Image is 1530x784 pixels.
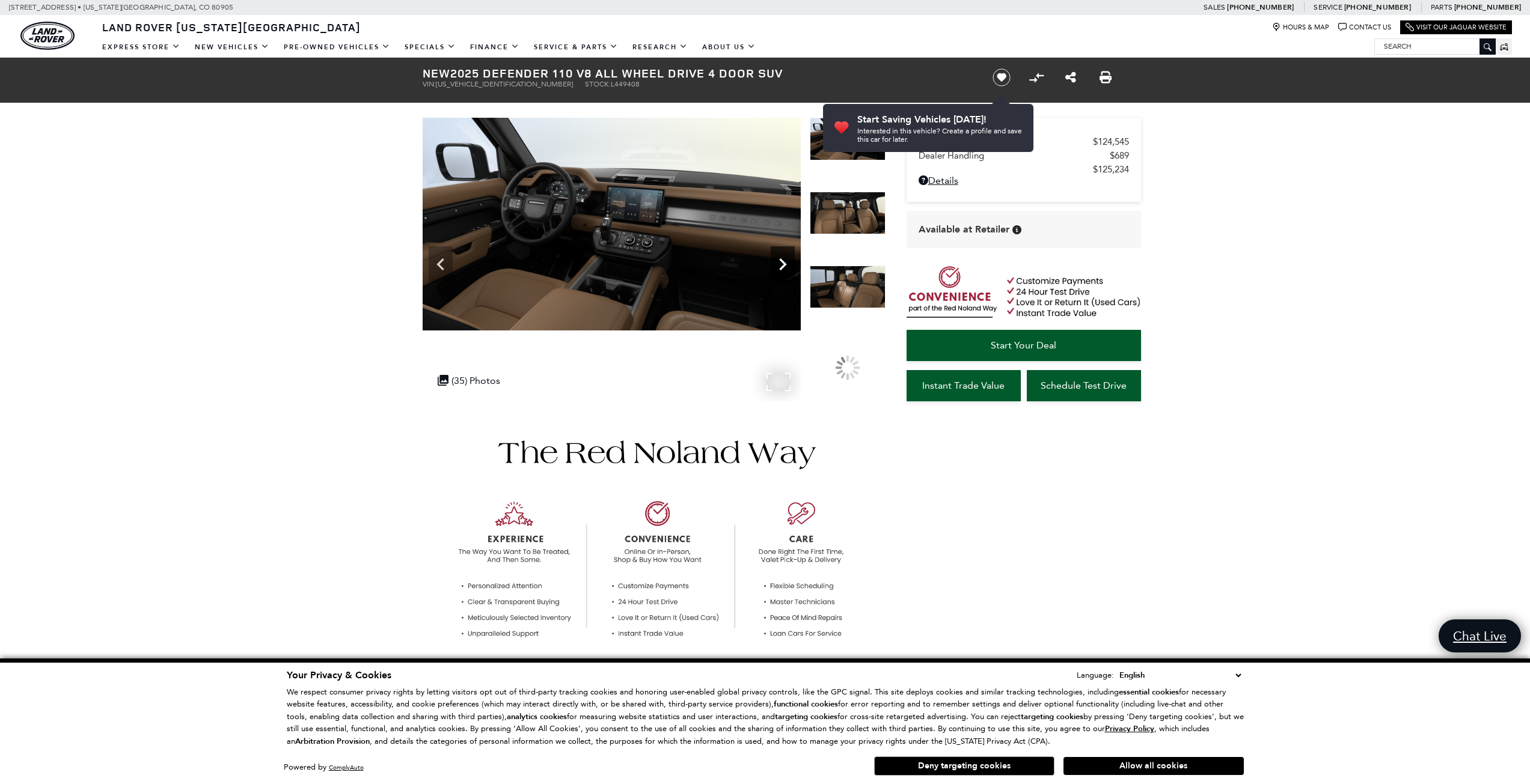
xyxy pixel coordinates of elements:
[397,37,463,58] a: Specials
[188,37,277,58] a: New Vehicles
[695,37,763,58] a: About Us
[20,22,75,50] a: land-rover
[423,118,801,330] img: New 2025 Carpathian Grey LAND ROVER V8 image 5
[287,686,1244,748] p: We respect consumer privacy rights by letting visitors opt out of third-party tracking cookies an...
[1041,380,1127,391] span: Schedule Test Drive
[1338,23,1391,32] a: Contact Us
[774,699,838,710] strong: functional cookies
[507,711,567,722] strong: analytics cookies
[919,150,1110,161] span: Dealer Handling
[1314,3,1342,11] span: Service
[907,330,1141,361] a: Start Your Deal
[436,80,573,88] span: [US_VEHICLE_IDENTIFICATION_NUMBER]
[907,370,1021,401] a: Instant Trade Value
[1272,23,1329,32] a: Hours & Map
[463,37,527,58] a: Finance
[1454,2,1521,12] a: [PHONE_NUMBER]
[1431,3,1452,11] span: Parts
[991,339,1056,351] span: Start Your Deal
[95,20,368,34] a: Land Rover [US_STATE][GEOGRAPHIC_DATA]
[287,669,391,682] span: Your Privacy & Cookies
[1227,2,1294,12] a: [PHONE_NUMBER]
[874,756,1054,776] button: Deny targeting cookies
[1105,723,1154,734] u: Privacy Policy
[1105,724,1154,733] a: Privacy Policy
[1439,619,1521,652] a: Chat Live
[527,37,625,58] a: Service & Parts
[95,37,763,58] nav: Main Navigation
[284,764,364,771] div: Powered by
[295,736,370,747] strong: Arbitration Provision
[1093,164,1129,175] span: $125,234
[611,80,640,88] span: L449408
[423,65,450,81] strong: New
[1110,150,1129,161] span: $689
[1406,23,1507,32] a: Visit Our Jaguar Website
[1063,757,1244,775] button: Allow all cookies
[1344,2,1411,12] a: [PHONE_NUMBER]
[585,80,611,88] span: Stock:
[1100,70,1112,85] a: Print this New 2025 Defender 110 V8 All Wheel Drive 4 Door SUV
[277,37,397,58] a: Pre-Owned Vehicles
[1447,628,1513,644] span: Chat Live
[1012,225,1021,234] div: Vehicle is in stock and ready for immediate delivery. Due to demand, availability is subject to c...
[810,118,886,161] img: New 2025 Carpathian Grey LAND ROVER V8 image 5
[919,223,1009,236] span: Available at Retailer
[919,164,1129,175] a: $125,234
[102,20,361,34] span: Land Rover [US_STATE][GEOGRAPHIC_DATA]
[95,37,188,58] a: EXPRESS STORE
[423,67,973,80] h1: 2025 Defender 110 V8 All Wheel Drive 4 Door SUV
[907,407,1141,597] iframe: YouTube video player
[1077,671,1114,679] div: Language:
[919,175,1129,186] a: Details
[1027,68,1045,87] button: Compare Vehicle
[919,150,1129,161] a: Dealer Handling $689
[1027,370,1141,401] a: Schedule Test Drive
[432,369,506,392] div: (35) Photos
[810,192,886,235] img: New 2025 Carpathian Grey LAND ROVER V8 image 6
[625,37,695,58] a: Research
[429,246,453,282] div: Previous
[1204,3,1225,11] span: Sales
[922,380,1005,391] span: Instant Trade Value
[20,22,75,50] img: Land Rover
[1116,669,1244,682] select: Language Select
[329,764,364,771] a: ComplyAuto
[810,266,886,309] img: New 2025 Carpathian Grey LAND ROVER V8 image 7
[919,136,1093,147] span: MSRP
[9,3,233,11] a: [STREET_ADDRESS] • [US_STATE][GEOGRAPHIC_DATA], CO 80905
[919,136,1129,147] a: MSRP $124,545
[775,711,837,722] strong: targeting cookies
[1093,136,1129,147] span: $124,545
[988,68,1015,87] button: Save vehicle
[1119,687,1179,697] strong: essential cookies
[423,80,436,88] span: VIN:
[1375,39,1495,53] input: Search
[771,246,795,282] div: Next
[1065,70,1076,85] a: Share this New 2025 Defender 110 V8 All Wheel Drive 4 Door SUV
[1021,711,1083,722] strong: targeting cookies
